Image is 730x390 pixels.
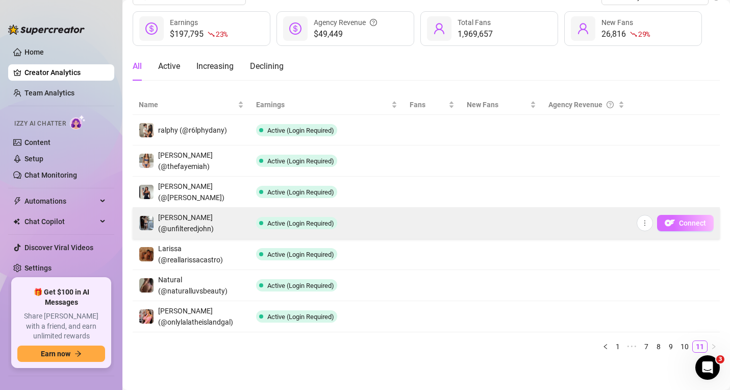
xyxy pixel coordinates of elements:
div: Declining [250,60,284,72]
span: Larissa (@reallarissacastro) [158,245,223,264]
span: user [433,22,445,35]
li: 10 [677,340,692,353]
span: [PERSON_NAME] (@[PERSON_NAME]) [158,182,224,202]
th: Fans [404,95,461,115]
span: Active (Login Required) [267,220,334,227]
span: right [711,344,717,350]
span: fall [208,31,215,38]
button: OFConnect [657,215,714,231]
li: 9 [665,340,677,353]
div: $197,795 [170,28,228,40]
a: 9 [665,341,676,352]
span: $49,449 [314,28,377,40]
span: Natural (@naturalluvsbeauty) [158,276,228,295]
span: 23 % [216,29,228,39]
span: [PERSON_NAME] (@thefayemiah) [158,151,213,170]
img: Lalita (@onlylalatheislandgal) [139,309,154,324]
span: fall [630,31,637,38]
a: Discover Viral Videos [24,243,93,252]
img: Jamie (@jamielynrin) [139,185,154,199]
span: Active (Login Required) [267,282,334,289]
div: Agency Revenue [548,99,616,110]
a: Settings [24,264,52,272]
a: 1 [612,341,623,352]
span: user [577,22,589,35]
li: 1 [612,340,624,353]
span: Fans [410,99,446,110]
span: left [602,344,609,350]
a: Home [24,48,44,56]
span: New Fans [467,99,528,110]
span: Earnings [256,99,389,110]
span: Active (Login Required) [267,157,334,165]
span: Name [139,99,236,110]
a: Team Analytics [24,89,74,97]
span: Earn now [41,350,70,358]
span: New Fans [601,18,633,27]
th: Name [133,95,250,115]
img: logo-BBDzfeDw.svg [8,25,85,35]
span: [PERSON_NAME] (@onlylalatheislandgal) [158,307,233,326]
span: 3 [716,355,724,363]
img: OF [665,218,675,228]
span: Chat Copilot [24,213,97,230]
button: right [708,340,720,353]
span: Total Fans [458,18,491,27]
span: Connect [679,219,706,227]
a: 8 [653,341,664,352]
li: 7 [640,340,652,353]
div: 26,816 [601,28,650,40]
span: question-circle [370,17,377,28]
a: Creator Analytics [24,64,106,81]
div: Active [158,60,180,72]
span: dollar-circle [145,22,158,35]
a: 10 [677,341,692,352]
div: Increasing [196,60,234,72]
a: Chat Monitoring [24,171,77,179]
img: John (@unfilteredjohn) [139,216,154,230]
div: All [133,60,142,72]
div: 1,969,657 [458,28,493,40]
img: AI Chatter [70,115,86,130]
span: 29 % [638,29,650,39]
th: New Fans [461,95,543,115]
span: Automations [24,193,97,209]
span: Active (Login Required) [267,251,334,258]
a: Setup [24,155,43,163]
img: Natural (@naturalluvsbeauty) [139,278,154,292]
img: Chat Copilot [13,218,20,225]
img: Larissa (@reallarissacastro) [139,247,154,261]
a: 7 [641,341,652,352]
span: more [641,220,648,227]
span: Active (Login Required) [267,188,334,196]
div: Agency Revenue [314,17,377,28]
iframe: Intercom live chat [695,355,720,380]
span: Active (Login Required) [267,313,334,321]
span: Izzy AI Chatter [14,119,66,129]
img: ralphy (@r6lphydany) [139,123,154,137]
li: Previous 5 Pages [624,340,640,353]
img: Faye (@thefayemiah) [139,154,154,168]
th: Earnings [250,95,404,115]
a: Content [24,138,51,147]
button: Earn nowarrow-right [17,346,105,362]
li: 8 [652,340,665,353]
span: arrow-right [74,350,82,357]
span: ••• [624,340,640,353]
span: question-circle [607,99,614,110]
span: Active (Login Required) [267,127,334,134]
span: thunderbolt [13,197,21,205]
span: Earnings [170,18,198,27]
a: 11 [693,341,707,352]
li: 11 [692,340,708,353]
span: 🎁 Get $100 in AI Messages [17,287,105,307]
span: Share [PERSON_NAME] with a friend, and earn unlimited rewards [17,311,105,342]
button: left [599,340,612,353]
span: dollar-circle [289,22,301,35]
span: [PERSON_NAME] (@unfilteredjohn) [158,213,214,233]
span: ralphy (@r6lphydany) [158,126,227,134]
li: Previous Page [599,340,612,353]
li: Next Page [708,340,720,353]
